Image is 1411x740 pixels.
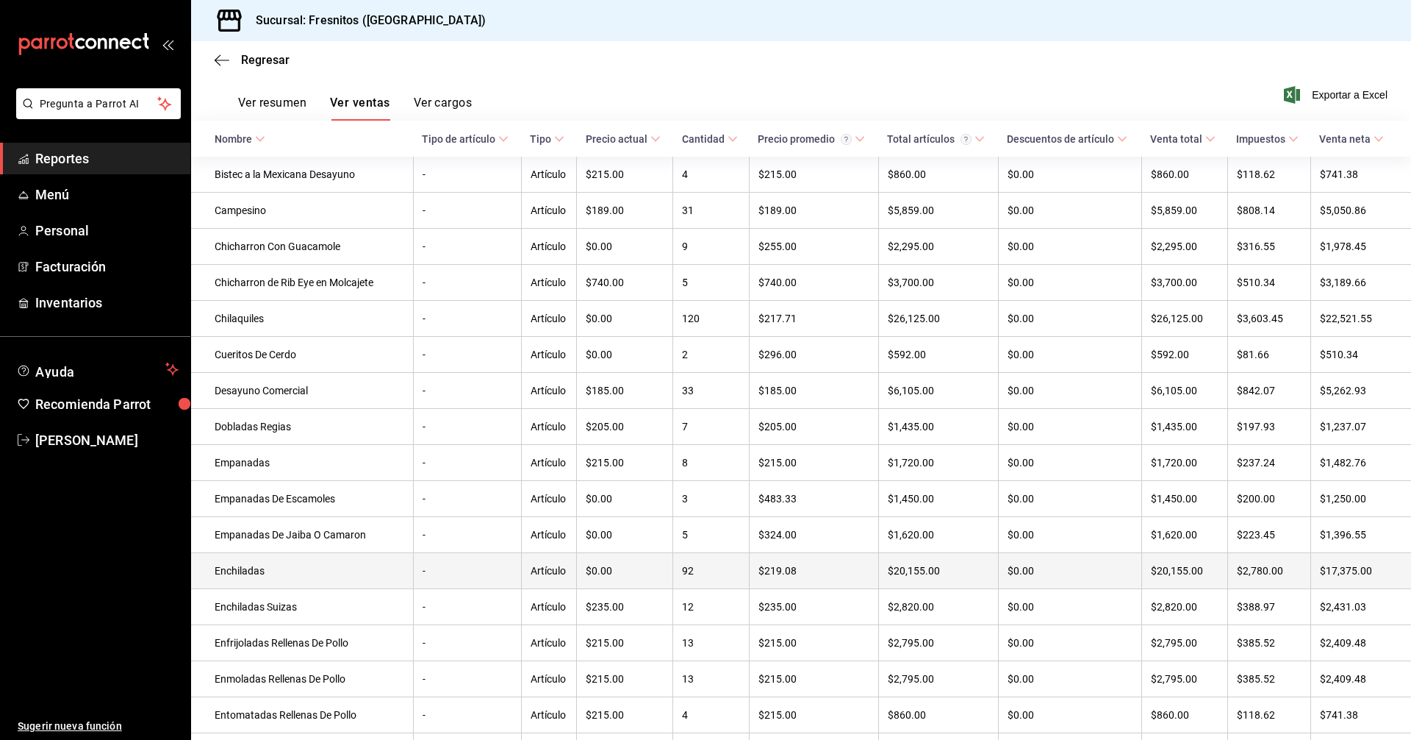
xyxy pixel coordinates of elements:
[521,193,577,229] td: Artículo
[998,589,1141,625] td: $0.00
[1310,553,1411,589] td: $17,375.00
[521,373,577,409] td: Artículo
[241,53,290,67] span: Regresar
[878,301,998,337] td: $26,125.00
[749,517,878,553] td: $324.00
[191,157,413,193] td: Bistec a la Mexicana Desayuno
[1227,553,1310,589] td: $2,780.00
[1227,625,1310,661] td: $385.52
[998,409,1141,445] td: $0.00
[1227,157,1310,193] td: $118.62
[413,337,521,373] td: -
[1227,697,1310,733] td: $118.62
[887,133,972,145] div: Total artículos
[191,517,413,553] td: Empanadas De Jaiba O Camaron
[191,337,413,373] td: Cueritos De Cerdo
[10,107,181,122] a: Pregunta a Parrot AI
[238,96,306,121] button: Ver resumen
[521,229,577,265] td: Artículo
[191,409,413,445] td: Dobladas Regias
[521,409,577,445] td: Artículo
[1141,265,1227,301] td: $3,700.00
[35,149,179,168] span: Reportes
[998,193,1141,229] td: $0.00
[413,697,521,733] td: -
[878,373,998,409] td: $6,105.00
[530,133,564,145] span: Tipo
[1227,373,1310,409] td: $842.07
[35,257,179,277] span: Facturación
[1310,517,1411,553] td: $1,396.55
[191,625,413,661] td: Enfrijoladas Rellenas De Pollo
[577,373,673,409] td: $185.00
[577,193,673,229] td: $189.00
[577,229,673,265] td: $0.00
[998,553,1141,589] td: $0.00
[1287,86,1387,104] button: Exportar a Excel
[1227,301,1310,337] td: $3,603.45
[413,661,521,697] td: -
[577,517,673,553] td: $0.00
[1310,193,1411,229] td: $5,050.86
[413,301,521,337] td: -
[521,517,577,553] td: Artículo
[878,481,998,517] td: $1,450.00
[18,719,179,734] span: Sugerir nueva función
[1141,301,1227,337] td: $26,125.00
[1227,337,1310,373] td: $81.66
[878,229,998,265] td: $2,295.00
[1227,265,1310,301] td: $510.34
[577,481,673,517] td: $0.00
[878,265,998,301] td: $3,700.00
[749,301,878,337] td: $217.71
[758,133,852,145] div: Precio promedio
[1227,589,1310,625] td: $388.97
[673,697,750,733] td: 4
[413,193,521,229] td: -
[521,337,577,373] td: Artículo
[1227,193,1310,229] td: $808.14
[1141,409,1227,445] td: $1,435.00
[16,88,181,119] button: Pregunta a Parrot AI
[878,445,998,481] td: $1,720.00
[1310,265,1411,301] td: $3,189.66
[413,265,521,301] td: -
[1227,229,1310,265] td: $316.55
[577,661,673,697] td: $215.00
[35,430,179,450] span: [PERSON_NAME]
[577,589,673,625] td: $235.00
[749,157,878,193] td: $215.00
[749,229,878,265] td: $255.00
[998,337,1141,373] td: $0.00
[1310,337,1411,373] td: $510.34
[1236,133,1285,145] div: Impuestos
[35,394,179,414] span: Recomienda Parrot
[1310,661,1411,697] td: $2,409.48
[191,481,413,517] td: Empanadas De Escamoles
[673,625,750,661] td: 13
[1236,133,1299,145] span: Impuestos
[998,157,1141,193] td: $0.00
[1227,481,1310,517] td: $200.00
[749,697,878,733] td: $215.00
[1310,301,1411,337] td: $22,521.55
[673,589,750,625] td: 12
[998,265,1141,301] td: $0.00
[1227,445,1310,481] td: $237.24
[749,625,878,661] td: $215.00
[191,445,413,481] td: Empanadas
[673,265,750,301] td: 5
[1141,661,1227,697] td: $2,795.00
[413,229,521,265] td: -
[35,293,179,313] span: Inventarios
[521,553,577,589] td: Artículo
[749,373,878,409] td: $185.00
[577,553,673,589] td: $0.00
[749,589,878,625] td: $235.00
[191,553,413,589] td: Enchiladas
[878,589,998,625] td: $2,820.00
[577,625,673,661] td: $215.00
[1310,481,1411,517] td: $1,250.00
[413,157,521,193] td: -
[878,697,998,733] td: $860.00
